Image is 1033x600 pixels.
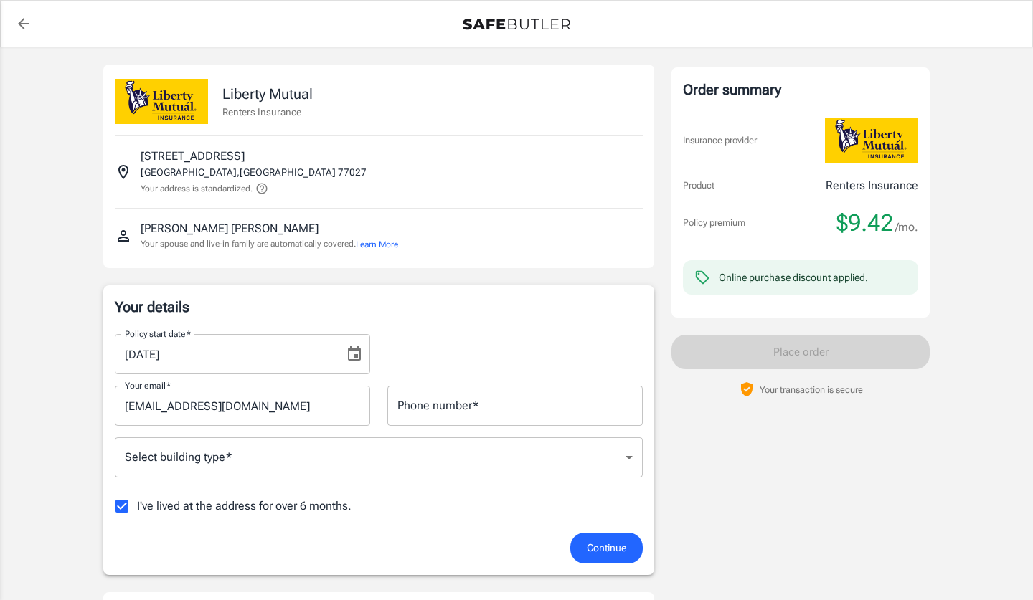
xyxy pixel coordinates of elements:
[115,163,132,181] svg: Insured address
[463,19,570,30] img: Back to quotes
[719,270,868,285] div: Online purchase discount applied.
[115,334,334,374] input: MM/DD/YYYY
[825,118,918,163] img: Liberty Mutual
[222,105,313,119] p: Renters Insurance
[137,497,352,515] span: I've lived at the address for over 6 months.
[115,297,643,317] p: Your details
[683,133,757,148] p: Insurance provider
[115,227,132,244] svg: Insured person
[356,238,398,251] button: Learn More
[836,209,893,237] span: $9.42
[683,216,745,230] p: Policy premium
[683,79,918,100] div: Order summary
[115,386,370,426] input: Enter email
[760,383,863,396] p: Your transaction is secure
[9,9,38,38] a: back to quotes
[222,83,313,105] p: Liberty Mutual
[570,533,643,563] button: Continue
[340,340,369,368] button: Choose date, selected date is Sep 26, 2025
[141,237,398,251] p: Your spouse and live-in family are automatically covered.
[115,79,208,124] img: Liberty Mutual
[141,165,367,179] p: [GEOGRAPHIC_DATA] , [GEOGRAPHIC_DATA] 77027
[587,539,626,557] span: Continue
[826,177,918,194] p: Renters Insurance
[141,148,245,165] p: [STREET_ADDRESS]
[125,328,191,340] label: Policy start date
[387,386,643,426] input: Enter number
[141,182,253,195] p: Your address is standardized.
[683,178,714,193] p: Product
[125,379,171,391] label: Your email
[141,220,319,237] p: [PERSON_NAME] [PERSON_NAME]
[895,217,918,237] span: /mo.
